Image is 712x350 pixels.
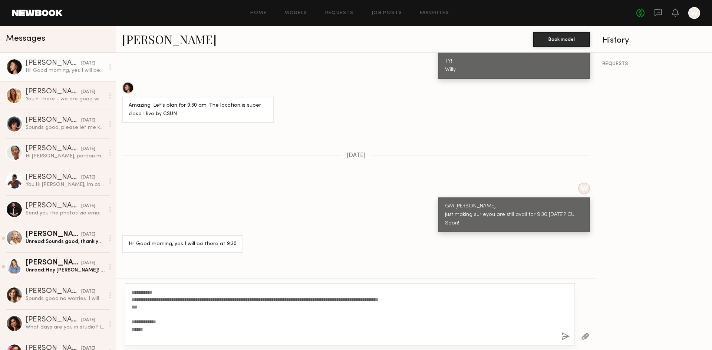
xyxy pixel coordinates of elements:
[372,11,402,16] a: Job Posts
[26,117,81,124] div: [PERSON_NAME]
[533,36,590,42] a: Book model
[602,61,706,67] div: REQUESTS
[445,202,583,228] div: GM [PERSON_NAME], just making sur eyou are still avail for 9:30 [DATE]? CU Soon!
[6,34,45,43] span: Messages
[26,295,105,302] div: Sounds good no worries. I will be here on the second week
[26,231,81,238] div: [PERSON_NAME]
[26,259,81,267] div: [PERSON_NAME]
[420,11,449,16] a: Favorites
[347,153,366,159] span: [DATE]
[688,7,700,19] a: W
[81,260,95,267] div: [DATE]
[325,11,354,16] a: Requests
[26,67,105,74] div: Hi! Good morning, yes I will be there at 9:30
[26,60,81,67] div: [PERSON_NAME]
[26,174,81,181] div: [PERSON_NAME]
[26,96,105,103] div: You: hi there - we are good with clipping and sometimes will make the sample based on model. are ...
[26,288,81,295] div: [PERSON_NAME]
[26,88,81,96] div: [PERSON_NAME]
[26,124,105,131] div: Sounds good, please let me know.
[26,324,105,331] div: What days are you in studio? I actually have to come to [GEOGRAPHIC_DATA] either [DATE] or [DATE] !
[129,240,237,249] div: Hi! Good morning, yes I will be there at 9:30
[81,89,95,96] div: [DATE]
[81,317,95,324] div: [DATE]
[26,316,81,324] div: [PERSON_NAME]
[26,238,105,245] div: Unread: Sounds good, thank you!
[26,145,81,153] div: [PERSON_NAME]'[PERSON_NAME]
[284,11,307,16] a: Models
[81,117,95,124] div: [DATE]
[81,146,95,153] div: [DATE]
[122,31,217,47] a: [PERSON_NAME]
[26,153,105,160] div: Hi [PERSON_NAME], pardon my delayed response. I am available for a casting. What day(s) & time di...
[81,231,95,238] div: [DATE]
[26,267,105,274] div: Unread: Hey [PERSON_NAME]! I’m now shooting [DATE] I’m free other days though.
[81,288,95,295] div: [DATE]
[602,36,706,45] div: History
[81,174,95,181] div: [DATE]
[533,32,590,47] button: Book model
[250,11,267,16] a: Home
[129,101,267,119] div: Amazing. Let's plan for 9:30 am. The location is super close I live by CSUN
[81,60,95,67] div: [DATE]
[26,181,105,188] div: You: Hi [PERSON_NAME], Im casting for an upcoming shoot and wondering if you are avail for castin...
[81,203,95,210] div: [DATE]
[26,210,105,217] div: Send you the photos via email. You can also find them here: [URL][DOMAIN_NAME] Thanks!
[26,202,81,210] div: [PERSON_NAME]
